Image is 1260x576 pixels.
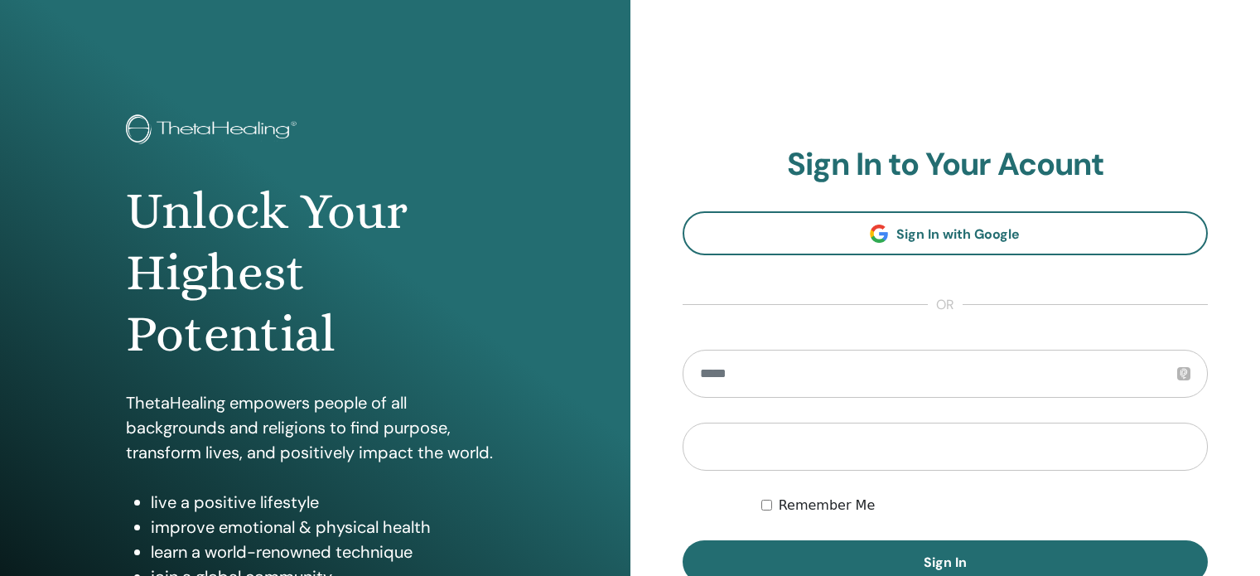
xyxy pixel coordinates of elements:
[683,146,1209,184] h2: Sign In to Your Acount
[126,390,504,465] p: ThetaHealing empowers people of all backgrounds and religions to find purpose, transform lives, a...
[151,490,504,515] li: live a positive lifestyle
[151,515,504,540] li: improve emotional & physical health
[924,554,967,571] span: Sign In
[896,225,1020,243] span: Sign In with Google
[928,295,963,315] span: or
[761,496,1208,515] div: Keep me authenticated indefinitely or until I manually logout
[126,181,504,365] h1: Unlock Your Highest Potential
[683,211,1209,255] a: Sign In with Google
[779,496,876,515] label: Remember Me
[151,540,504,564] li: learn a world-renowned technique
